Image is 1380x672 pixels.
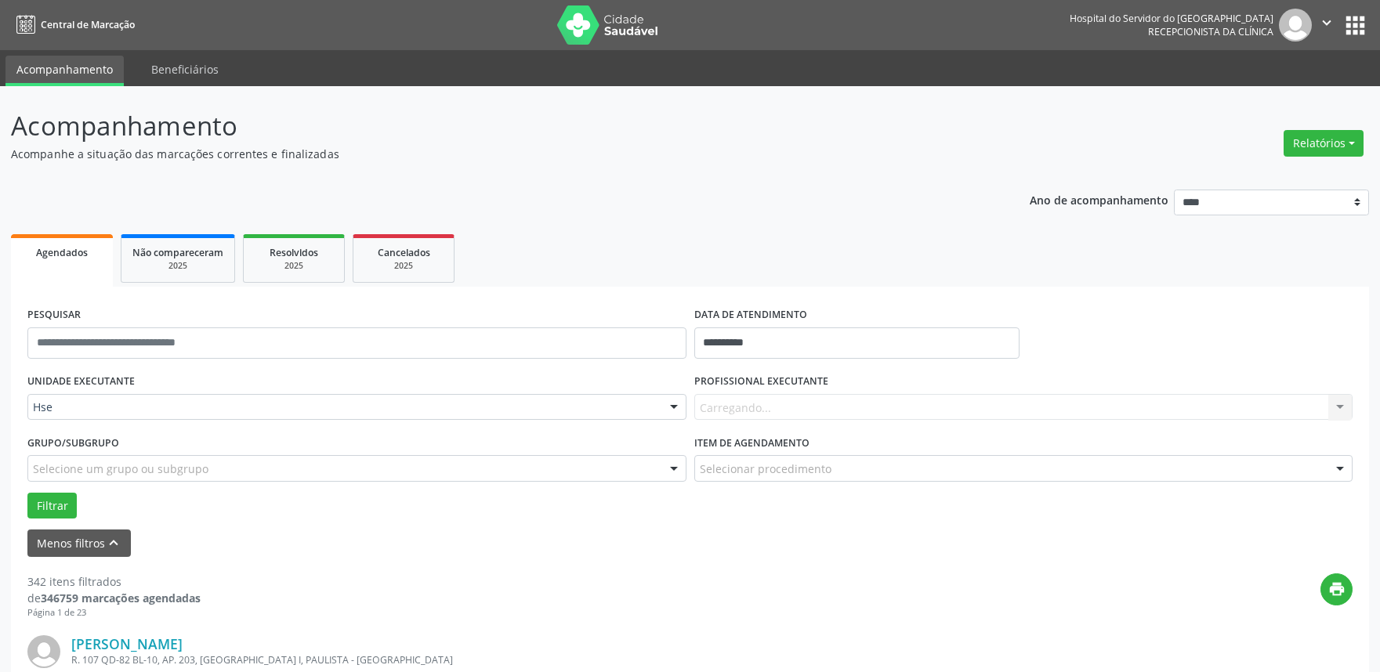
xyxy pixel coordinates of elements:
[11,107,962,146] p: Acompanhamento
[1279,9,1312,42] img: img
[11,146,962,162] p: Acompanhe a situação das marcações correntes e finalizadas
[27,573,201,590] div: 342 itens filtrados
[33,461,208,477] span: Selecione um grupo ou subgrupo
[255,260,333,272] div: 2025
[270,246,318,259] span: Resolvidos
[1284,130,1364,157] button: Relatórios
[36,246,88,259] span: Agendados
[27,370,135,394] label: UNIDADE EXECUTANTE
[71,635,183,652] a: [PERSON_NAME]
[27,590,201,606] div: de
[694,303,807,327] label: DATA DE ATENDIMENTO
[1318,14,1335,31] i: 
[700,461,831,477] span: Selecionar procedimento
[27,606,201,620] div: Página 1 de 23
[1070,12,1273,25] div: Hospital do Servidor do [GEOGRAPHIC_DATA]
[1328,580,1346,598] i: print
[132,246,223,259] span: Não compareceram
[5,56,124,86] a: Acompanhamento
[27,303,81,327] label: PESQUISAR
[27,529,131,557] button: Menos filtroskeyboard_arrow_up
[1030,190,1168,209] p: Ano de acompanhamento
[1320,573,1353,605] button: print
[378,246,430,259] span: Cancelados
[694,370,828,394] label: PROFISSIONAL EXECUTANTE
[1148,25,1273,38] span: Recepcionista da clínica
[364,260,443,272] div: 2025
[694,431,810,455] label: Item de agendamento
[140,56,230,83] a: Beneficiários
[41,18,135,31] span: Central de Marcação
[33,399,654,415] span: Hse
[71,653,1117,667] div: R. 107 QD-82 BL-10, AP. 203, [GEOGRAPHIC_DATA] I, PAULISTA - [GEOGRAPHIC_DATA]
[11,12,135,38] a: Central de Marcação
[105,534,122,551] i: keyboard_arrow_up
[132,260,223,272] div: 2025
[27,493,77,519] button: Filtrar
[27,635,60,668] img: img
[41,591,201,605] strong: 346759 marcações agendadas
[27,431,119,455] label: Grupo/Subgrupo
[1342,12,1369,39] button: apps
[1312,9,1342,42] button: 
